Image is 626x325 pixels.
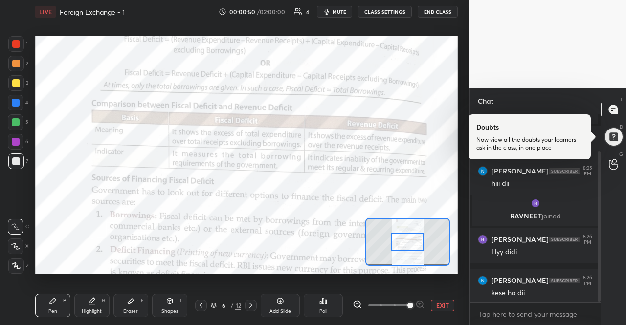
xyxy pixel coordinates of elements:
[235,301,241,310] div: 12
[306,9,309,14] div: 4
[582,234,593,245] div: 8:26 PM
[582,165,593,177] div: 8:25 PM
[317,6,352,18] button: mute
[492,288,593,298] div: kese ho dii
[620,123,623,130] p: D
[358,6,412,18] button: CLASS SETTINGS
[161,309,178,314] div: Shapes
[35,6,56,18] div: LIVE
[8,134,28,150] div: 6
[478,167,487,175] img: thumbnail.jpg
[230,303,233,308] div: /
[8,153,28,169] div: 7
[478,212,592,220] p: RAVNEET
[470,88,501,114] p: Chat
[8,238,29,254] div: X
[123,309,138,314] div: Eraser
[8,114,28,130] div: 5
[492,167,549,175] h6: [PERSON_NAME]
[542,211,561,220] span: joined
[470,114,601,302] div: grid
[531,198,540,208] img: thumbnail.jpg
[620,96,623,103] p: T
[60,7,125,17] h4: Foreign Exchange - 1
[333,8,346,15] span: mute
[619,151,623,158] p: G
[478,235,487,244] img: thumbnail.jpg
[549,237,580,242] img: 4P8fHbbgJtejmAAAAAElFTkSuQmCC
[48,309,57,314] div: Pen
[63,298,66,303] div: P
[549,168,580,174] img: 4P8fHbbgJtejmAAAAAElFTkSuQmCC
[8,95,28,110] div: 4
[319,309,327,314] div: Poll
[8,56,28,71] div: 2
[141,298,144,303] div: E
[582,275,593,286] div: 8:26 PM
[492,179,593,189] div: hiii dii
[8,258,29,274] div: Z
[180,298,183,303] div: L
[492,276,549,285] h6: [PERSON_NAME]
[8,219,29,235] div: C
[8,75,28,91] div: 3
[431,300,454,311] button: EXIT
[549,278,580,283] img: 4P8fHbbgJtejmAAAAAElFTkSuQmCC
[102,298,105,303] div: H
[492,235,549,244] h6: [PERSON_NAME]
[269,309,291,314] div: Add Slide
[492,247,593,257] div: Hyy didi
[8,36,28,52] div: 1
[82,309,102,314] div: Highlight
[418,6,458,18] button: END CLASS
[219,303,228,308] div: 6
[478,276,487,285] img: thumbnail.jpg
